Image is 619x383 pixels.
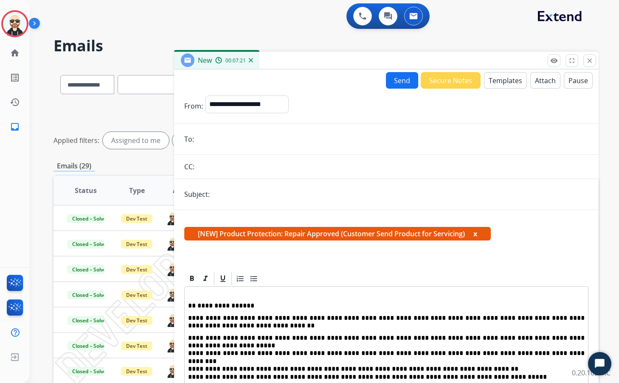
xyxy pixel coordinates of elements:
[217,272,229,285] div: Underline
[386,72,418,89] button: Send
[184,101,203,111] p: From:
[67,214,114,223] span: Closed – Solved
[166,363,179,377] img: agent-avatar
[248,272,260,285] div: Bullet List
[67,240,114,249] span: Closed – Solved
[3,12,27,36] img: avatar
[67,367,114,376] span: Closed – Solved
[53,37,599,54] h2: Emails
[121,367,152,376] span: Dev Test
[166,287,179,301] img: agent-avatar
[166,262,179,276] img: agent-avatar
[53,135,99,145] p: Applied filters:
[53,161,95,171] p: Emails (29)
[186,272,198,285] div: Bold
[586,57,594,64] mat-icon: close
[67,341,114,350] span: Closed – Solved
[121,265,152,274] span: Dev Test
[166,236,179,250] img: agent-avatar
[121,214,152,223] span: Dev Test
[166,313,179,327] img: agent-avatar
[594,358,606,370] svg: Open Chat
[67,291,114,299] span: Closed – Solved
[121,316,152,325] span: Dev Test
[234,272,247,285] div: Ordered List
[550,57,558,64] mat-icon: remove_red_eye
[129,185,145,196] span: Type
[67,316,114,325] span: Closed – Solved
[173,185,203,196] span: Assignee
[75,185,97,196] span: Status
[121,291,152,299] span: Dev Test
[530,72,560,89] button: Attach
[166,211,179,225] img: agent-avatar
[172,132,227,149] div: Unassigned
[564,72,593,89] button: Pause
[484,72,527,89] button: Templates
[199,272,212,285] div: Italic
[184,227,491,240] span: [NEW] Product Protection: Repair Approved (Customer Send Product for Servicing)
[10,48,20,58] mat-icon: home
[166,338,179,352] img: agent-avatar
[184,134,194,144] p: To:
[184,189,210,199] p: Subject:
[67,265,114,274] span: Closed – Solved
[10,73,20,83] mat-icon: list_alt
[421,72,481,89] button: Secure Notes
[184,162,194,172] p: CC:
[10,122,20,132] mat-icon: inbox
[103,132,169,149] div: Assigned to me
[473,229,477,239] button: x
[588,352,611,375] button: Start Chat
[121,341,152,350] span: Dev Test
[572,368,611,378] p: 0.20.1027RC
[10,97,20,107] mat-icon: history
[198,56,212,65] span: New
[568,57,576,64] mat-icon: fullscreen
[225,57,246,64] span: 00:07:21
[121,240,152,249] span: Dev Test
